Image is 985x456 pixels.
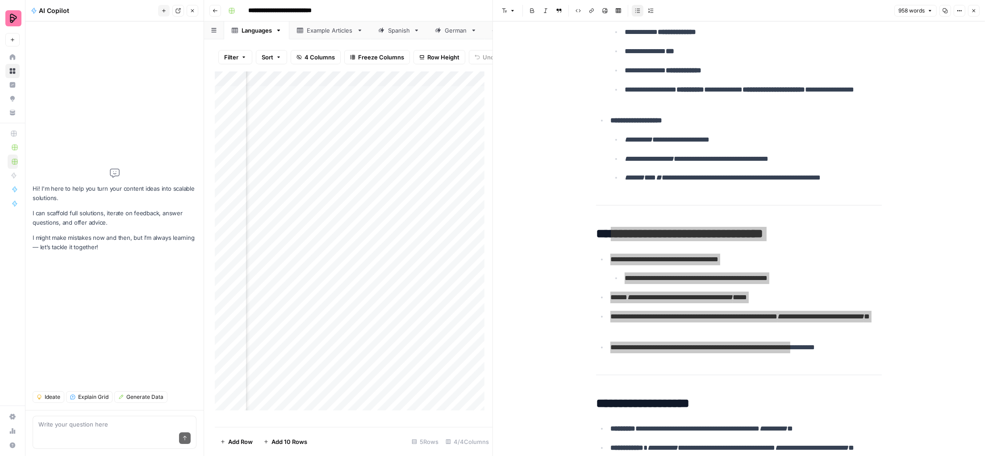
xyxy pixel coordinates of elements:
[45,393,60,401] span: Ideate
[445,26,467,35] div: German
[469,50,504,64] button: Undo
[289,21,371,39] a: Example Articles
[224,53,238,62] span: Filter
[5,92,20,106] a: Opportunities
[344,50,410,64] button: Freeze Columns
[483,53,498,62] span: Undo
[388,26,410,35] div: Spanish
[242,26,272,35] div: Languages
[307,26,353,35] div: Example Articles
[5,438,20,452] button: Help + Support
[5,64,20,78] a: Browse
[5,78,20,92] a: Insights
[427,21,484,39] a: German
[898,7,925,15] span: 958 words
[5,105,20,120] a: Your Data
[218,50,252,64] button: Filter
[33,233,196,252] p: I might make mistakes now and then, but I’m always learning — let’s tackle it together!
[305,53,335,62] span: 4 Columns
[78,393,109,401] span: Explain Grid
[262,53,273,62] span: Sort
[408,435,442,449] div: 5 Rows
[224,21,289,39] a: Languages
[228,437,253,446] span: Add Row
[894,5,937,17] button: 958 words
[33,184,196,203] p: Hi! I'm here to help you turn your content ideas into scalable solutions.
[258,435,313,449] button: Add 10 Rows
[33,209,196,227] p: I can scaffold full solutions, iterate on feedback, answer questions, and offer advice.
[126,393,163,401] span: Generate Data
[66,391,113,403] button: Explain Grid
[5,410,20,424] a: Settings
[5,10,21,26] img: Preply Logo
[358,53,404,62] span: Freeze Columns
[5,424,20,438] a: Usage
[291,50,341,64] button: 4 Columns
[413,50,465,64] button: Row Height
[33,391,64,403] button: Ideate
[442,435,492,449] div: 4/4 Columns
[427,53,459,62] span: Row Height
[31,6,155,15] div: AI Copilot
[5,7,20,29] button: Workspace: Preply
[271,437,307,446] span: Add 10 Rows
[256,50,287,64] button: Sort
[371,21,427,39] a: Spanish
[215,435,258,449] button: Add Row
[484,21,539,39] a: French
[114,391,167,403] button: Generate Data
[5,50,20,64] a: Home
